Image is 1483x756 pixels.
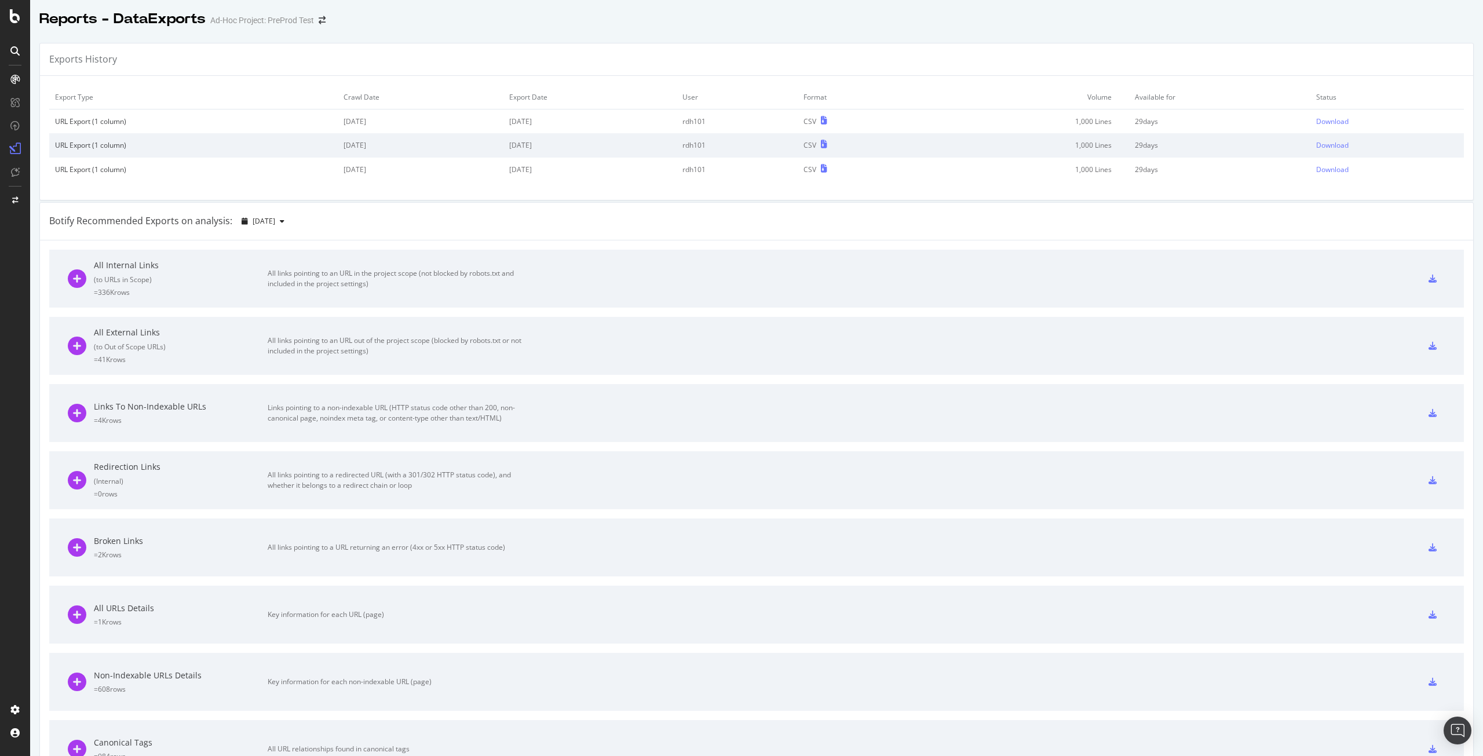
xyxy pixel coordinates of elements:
div: Reports - DataExports [39,9,206,29]
div: Links pointing to a non-indexable URL (HTTP status code other than 200, non-canonical page, noind... [268,403,528,423]
div: csv-export [1429,275,1437,283]
div: All URL relationships found in canonical tags [268,744,528,754]
div: = 336K rows [94,287,268,297]
div: Broken Links [94,535,268,547]
td: 1,000 Lines [921,133,1129,157]
div: csv-export [1429,678,1437,686]
div: CSV [803,140,816,150]
div: All links pointing to a URL returning an error (4xx or 5xx HTTP status code) [268,542,528,553]
td: 29 days [1129,109,1311,134]
div: = 4K rows [94,415,268,425]
td: [DATE] [338,109,503,134]
div: arrow-right-arrow-left [319,16,326,24]
div: Botify Recommended Exports on analysis: [49,214,232,228]
div: All Internal Links [94,260,268,271]
div: Key information for each non-indexable URL (page) [268,677,528,687]
div: Open Intercom Messenger [1444,717,1471,744]
div: CSV [803,165,816,174]
div: csv-export [1429,611,1437,619]
div: All links pointing to an URL out of the project scope (blocked by robots.txt or not included in t... [268,335,528,356]
div: ( to URLs in Scope ) [94,275,268,284]
a: Download [1316,165,1458,174]
div: csv-export [1429,476,1437,484]
div: Download [1316,165,1349,174]
td: [DATE] [503,133,677,157]
div: CSV [803,116,816,126]
div: = 0 rows [94,489,268,499]
div: URL Export (1 column) [55,116,332,126]
div: All links pointing to an URL in the project scope (not blocked by robots.txt and included in the ... [268,268,528,289]
button: [DATE] [237,212,289,231]
td: 1,000 Lines [921,109,1129,134]
div: URL Export (1 column) [55,140,332,150]
div: Download [1316,140,1349,150]
div: = 1K rows [94,617,268,627]
td: [DATE] [503,158,677,181]
div: Ad-Hoc Project: PreProd Test [210,14,314,26]
td: 29 days [1129,158,1311,181]
td: [DATE] [338,158,503,181]
div: = 2K rows [94,550,268,560]
div: = 41K rows [94,355,268,364]
td: [DATE] [503,109,677,134]
td: Export Date [503,85,677,109]
div: Canonical Tags [94,737,268,748]
td: Crawl Date [338,85,503,109]
div: URL Export (1 column) [55,165,332,174]
div: All URLs Details [94,602,268,614]
a: Download [1316,116,1458,126]
a: Download [1316,140,1458,150]
div: ( to Out of Scope URLs ) [94,342,268,352]
div: csv-export [1429,409,1437,417]
td: 29 days [1129,133,1311,157]
td: Export Type [49,85,338,109]
div: Exports History [49,53,117,66]
td: [DATE] [338,133,503,157]
div: All External Links [94,327,268,338]
td: Format [798,85,921,109]
td: rdh101 [677,158,798,181]
div: All links pointing to a redirected URL (with a 301/302 HTTP status code), and whether it belongs ... [268,470,528,491]
div: csv-export [1429,342,1437,350]
td: Available for [1129,85,1311,109]
div: Redirection Links [94,461,268,473]
div: Non-Indexable URLs Details [94,670,268,681]
td: Status [1310,85,1464,109]
div: Links To Non-Indexable URLs [94,401,268,412]
div: = 608 rows [94,684,268,694]
div: Download [1316,116,1349,126]
td: rdh101 [677,133,798,157]
span: 2025 Jun. 27th [253,216,275,226]
td: rdh101 [677,109,798,134]
div: Key information for each URL (page) [268,609,528,620]
td: Volume [921,85,1129,109]
td: User [677,85,798,109]
td: 1,000 Lines [921,158,1129,181]
div: csv-export [1429,745,1437,753]
div: csv-export [1429,543,1437,552]
div: ( Internal ) [94,476,268,486]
